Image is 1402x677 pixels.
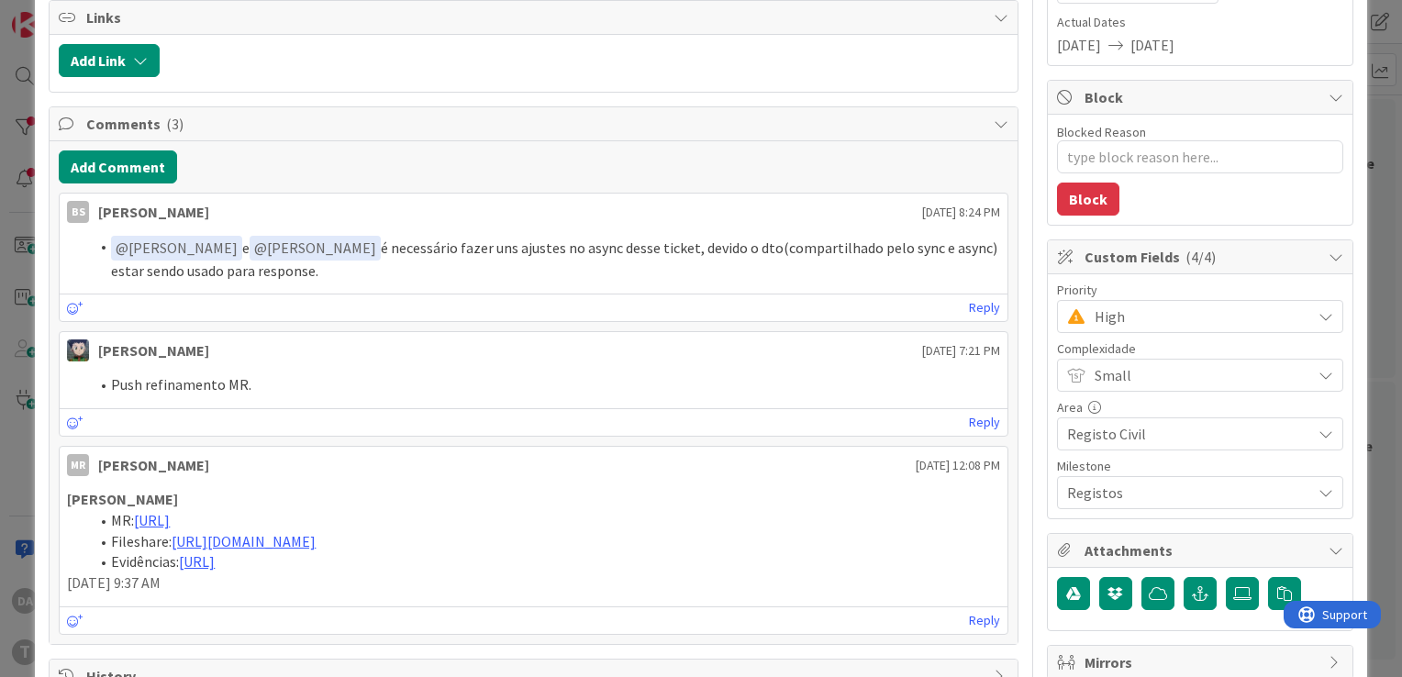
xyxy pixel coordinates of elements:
[1130,34,1174,56] span: [DATE]
[1095,304,1302,329] span: High
[111,532,172,550] span: Fileshare:
[1057,460,1343,472] div: Milestone
[1185,248,1216,266] span: ( 4/4 )
[1095,362,1302,388] span: Small
[1057,342,1343,355] div: Complexidade
[922,341,1000,361] span: [DATE] 7:21 PM
[1085,86,1319,108] span: Block
[89,236,1000,281] li: e é necessário fazer uns ajustes no async desse ticket, devido o dto(compartilhado pelo sync e as...
[1067,480,1302,505] span: Registos
[111,552,179,571] span: Evidências:
[172,532,316,550] a: [URL][DOMAIN_NAME]
[916,456,1000,475] span: [DATE] 12:08 PM
[67,339,89,361] img: LS
[1085,651,1319,673] span: Mirrors
[1057,124,1146,140] label: Blocked Reason
[1057,283,1343,296] div: Priority
[98,454,209,476] div: [PERSON_NAME]
[116,239,128,257] span: @
[969,296,1000,319] a: Reply
[254,239,267,257] span: @
[86,113,985,135] span: Comments
[67,201,89,223] div: BS
[1085,539,1319,561] span: Attachments
[67,573,161,592] span: [DATE] 9:37 AM
[1057,183,1119,216] button: Block
[39,3,83,25] span: Support
[1067,421,1302,447] span: Registo Civil
[166,115,184,133] span: ( 3 )
[179,552,215,571] a: [URL]
[1085,246,1319,268] span: Custom Fields
[59,44,160,77] button: Add Link
[86,6,985,28] span: Links
[67,454,89,476] div: MR
[922,203,1000,222] span: [DATE] 8:24 PM
[111,511,134,529] span: MR:
[1057,34,1101,56] span: [DATE]
[134,511,170,529] a: [URL]
[254,239,376,257] span: [PERSON_NAME]
[67,490,178,508] strong: [PERSON_NAME]
[969,411,1000,434] a: Reply
[1057,13,1343,32] span: Actual Dates
[89,374,1000,395] li: Push refinamento MR.
[116,239,238,257] span: [PERSON_NAME]
[1057,401,1343,414] div: Area
[98,339,209,361] div: [PERSON_NAME]
[59,150,177,183] button: Add Comment
[98,201,209,223] div: [PERSON_NAME]
[969,609,1000,632] a: Reply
